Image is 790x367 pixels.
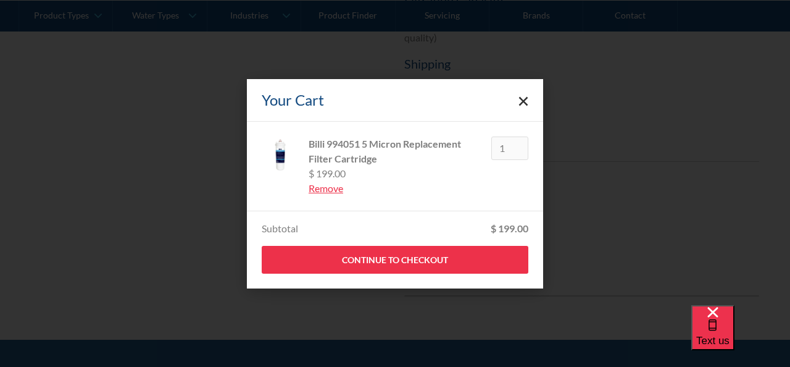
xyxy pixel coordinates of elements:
iframe: podium webchat widget bubble [691,305,790,367]
a: Continue to Checkout [262,246,528,274]
div: Subtotal [262,221,298,236]
div: Your Cart [262,89,324,111]
div: Remove [309,181,481,196]
div: $ 199.00 [309,166,481,181]
a: Remove item from cart [309,181,481,196]
div: Billi 994051 5 Micron Replacement Filter Cartridge [309,137,481,166]
div: $ 199.00 [491,221,528,236]
a: Close cart [518,95,528,105]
